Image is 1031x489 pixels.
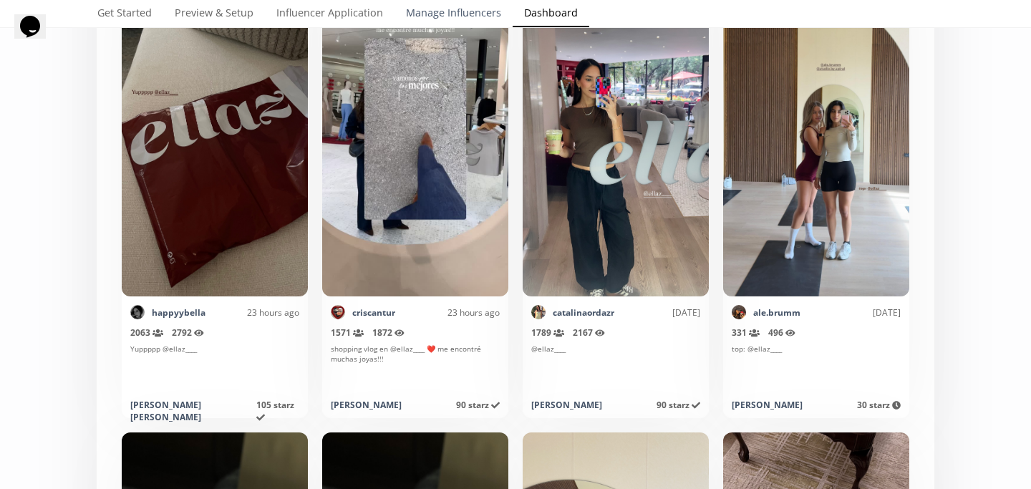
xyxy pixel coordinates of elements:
[531,305,546,319] img: 546740278_18529273630004840_1254995780175124232_n.jpg
[205,306,299,319] div: 23 hours ago
[130,305,145,319] img: 553987852_18531296764051073_4878764671818989440_n.jpg
[732,344,901,390] div: top: @ellaz____
[531,344,700,390] div: @ellaz____
[130,399,256,423] div: [PERSON_NAME] [PERSON_NAME]
[331,305,345,319] img: 329848257_721780972799626_1248996561455304438_n.jpg
[768,326,795,339] span: 496
[456,399,500,411] span: 90 starz
[800,306,901,319] div: [DATE]
[614,306,700,319] div: [DATE]
[172,326,204,339] span: 2792
[152,306,205,319] a: happyybella
[732,326,760,339] span: 331
[732,305,746,319] img: 465076473_907277064233405_1107634141844150138_n.jpg
[531,399,602,411] div: [PERSON_NAME]
[573,326,605,339] span: 2167
[531,326,564,339] span: 1789
[395,306,500,319] div: 23 hours ago
[857,399,901,411] span: 30 starz
[331,326,364,339] span: 1571
[657,399,700,411] span: 90 starz
[256,399,294,423] span: 105 starz
[372,326,405,339] span: 1872
[331,399,402,411] div: [PERSON_NAME]
[14,14,60,57] iframe: chat widget
[130,344,299,390] div: Yuppppp @ellaz____
[732,399,803,411] div: [PERSON_NAME]
[331,344,500,390] div: shopping vlog en @ellaz____ ❤️ me encontré muchas joyas!!!
[553,306,614,319] a: catalinaordazr
[753,306,800,319] a: ale.brumm
[130,326,163,339] span: 2063
[352,306,395,319] a: criscantur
